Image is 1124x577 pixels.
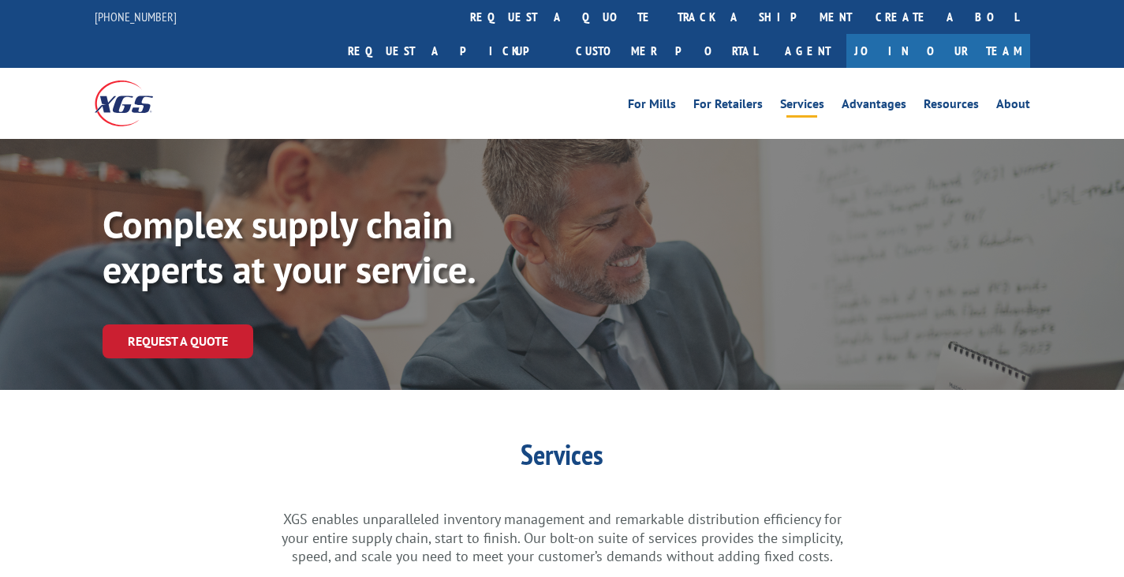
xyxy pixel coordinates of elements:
[769,34,846,68] a: Agent
[628,98,676,115] a: For Mills
[95,9,177,24] a: [PHONE_NUMBER]
[693,98,763,115] a: For Retailers
[780,98,824,115] a: Services
[103,202,576,293] p: Complex supply chain experts at your service.
[336,34,564,68] a: Request a pickup
[996,98,1030,115] a: About
[842,98,906,115] a: Advantages
[278,440,846,477] h1: Services
[924,98,979,115] a: Resources
[103,324,253,358] a: Request a Quote
[278,510,846,566] p: XGS enables unparalleled inventory management and remarkable distribution efficiency for your ent...
[564,34,769,68] a: Customer Portal
[846,34,1030,68] a: Join Our Team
